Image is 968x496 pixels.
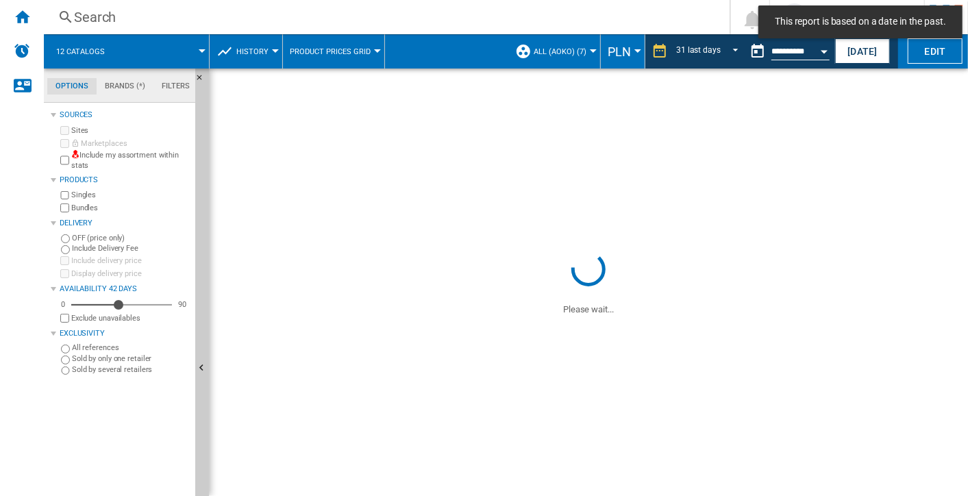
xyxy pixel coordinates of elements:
div: Exclusivity [60,328,190,339]
label: Bundles [71,203,190,213]
div: Sources [60,110,190,121]
input: Display delivery price [60,314,69,323]
label: Include delivery price [71,256,190,266]
div: Availability 42 Days [60,284,190,295]
label: Singles [71,190,190,200]
label: Sold by several retailers [72,364,190,375]
div: This report is based on a date in the past. [744,34,832,69]
label: Sites [71,125,190,136]
div: History [216,34,275,69]
md-slider: Availability [71,298,172,312]
span: This report is based on a date in the past. [771,15,950,29]
span: ALL (aoko) (7) [534,47,586,56]
input: Marketplaces [60,139,69,148]
label: Marketplaces [71,138,190,149]
button: Hide [195,69,212,93]
input: Include my assortment within stats [60,152,69,169]
div: ALL (aoko) (7) [515,34,593,69]
input: Sold by several retailers [61,367,70,375]
label: OFF (price only) [72,233,190,243]
button: [DATE] [835,38,890,64]
div: 90 [175,299,190,310]
input: Sites [60,126,69,135]
label: All references [72,343,190,353]
ng-transclude: Please wait... [563,304,614,314]
label: Include Delivery Fee [72,243,190,253]
div: 12 catalogs [51,34,202,69]
label: Exclude unavailables [71,313,190,323]
input: Singles [60,191,69,200]
md-tab-item: Brands (*) [97,78,153,95]
input: Include Delivery Fee [61,245,70,254]
input: Bundles [60,203,69,212]
input: Sold by only one retailer [61,356,70,364]
div: 0 [58,299,69,310]
button: ALL (aoko) (7) [534,34,593,69]
button: History [236,34,275,69]
span: PLN [608,45,631,59]
button: 12 catalogs [56,34,119,69]
div: Products [60,175,190,186]
span: 12 catalogs [56,47,105,56]
md-tab-item: Filters [153,78,198,95]
div: 31 last days [676,45,721,55]
button: Edit [908,38,963,64]
div: Delivery [60,218,190,229]
input: Include delivery price [60,256,69,265]
label: Sold by only one retailer [72,354,190,364]
input: OFF (price only) [61,234,70,243]
img: alerts-logo.svg [14,42,30,59]
img: mysite-not-bg-18x18.png [71,150,79,158]
button: Product prices grid [290,34,377,69]
md-tab-item: Options [47,78,97,95]
button: md-calendar [744,38,771,65]
input: Display delivery price [60,269,69,278]
label: Display delivery price [71,269,190,279]
label: Include my assortment within stats [71,150,190,171]
button: PLN [608,34,638,69]
button: Open calendar [812,37,836,62]
md-select: REPORTS.WIZARD.STEPS.REPORT.STEPS.REPORT_OPTIONS.PERIOD: 31 last days [675,40,744,63]
span: History [236,47,269,56]
md-menu: Currency [601,34,645,69]
input: All references [61,345,70,354]
span: Product prices grid [290,47,371,56]
div: Search [74,8,694,27]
